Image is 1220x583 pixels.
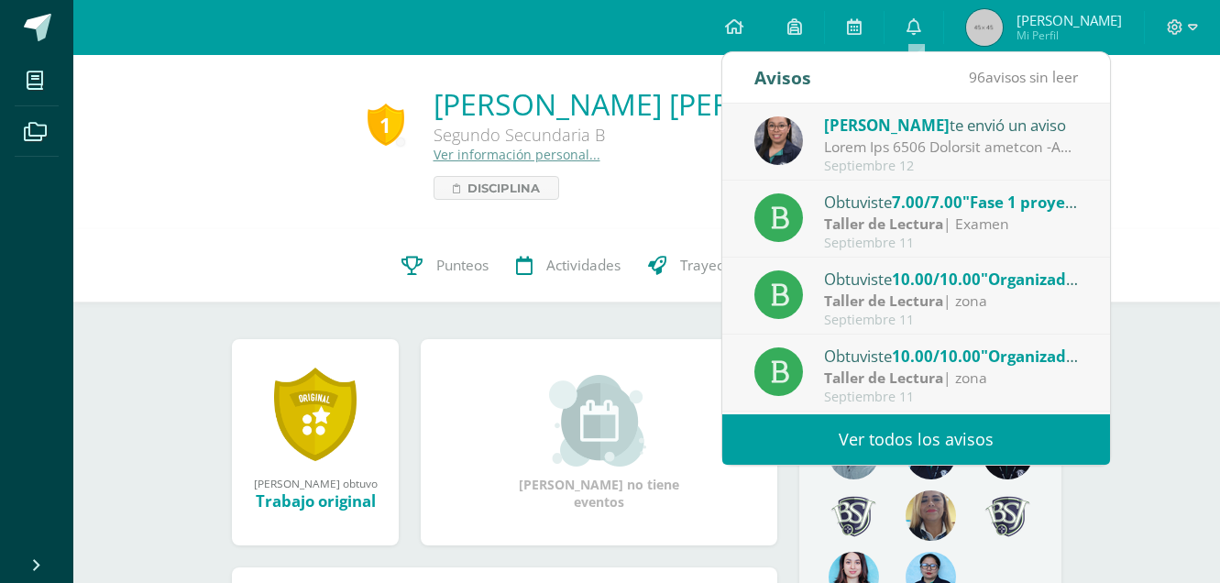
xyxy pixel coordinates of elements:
div: Septiembre 11 [824,313,1079,328]
strong: Taller de Lectura [824,291,943,311]
div: [PERSON_NAME] obtuvo [250,476,380,490]
div: Obtuviste en [824,344,1079,368]
span: "Fase 1 proyecto" [962,192,1096,213]
div: Septiembre 11 [824,390,1079,405]
div: Trabajo original [250,490,380,511]
div: | zona [824,291,1079,312]
a: Disciplina [434,176,559,200]
div: Drama Day 2025 Circular oficial -Secundaria: Dear Secondary Parents, We are excited to share with... [824,137,1079,158]
a: Trayectoria [634,229,767,302]
span: 10.00/10.00 [892,269,981,290]
a: Actividades [502,229,634,302]
div: Septiembre 12 [824,159,1079,174]
div: [PERSON_NAME] no tiene eventos [508,375,691,511]
a: Punteos [388,229,502,302]
div: Obtuviste en [824,267,1079,291]
a: [PERSON_NAME] [PERSON_NAME] [434,84,897,124]
div: 1 [368,104,404,146]
div: Avisos [754,52,811,103]
span: 96 [969,67,985,87]
span: 7.00/7.00 [892,192,962,213]
div: Obtuviste en [824,190,1079,214]
div: Segundo Secundaria B [434,124,897,146]
span: Trayectoria [680,256,753,275]
a: Ver todos los avisos [722,414,1110,465]
span: Mi Perfil [1017,27,1122,43]
img: 7641769e2d1e60c63392edc0587da052.png [983,490,1033,541]
span: [PERSON_NAME] [824,115,950,136]
img: d483e71d4e13296e0ce68ead86aec0b8.png [829,490,879,541]
img: 45x45 [966,9,1003,46]
img: 6fb385528ffb729c9b944b13f11ee051.png [754,116,803,165]
div: | Examen [824,214,1079,235]
span: Actividades [546,256,621,275]
strong: Taller de Lectura [824,214,943,234]
div: te envió un aviso [824,113,1079,137]
strong: Taller de Lectura [824,368,943,388]
span: Disciplina [467,177,540,199]
div: | zona [824,368,1079,389]
img: event_small.png [549,375,649,467]
span: Punteos [436,256,489,275]
a: Ver información personal... [434,146,600,163]
img: aa9857ee84d8eb936f6c1e33e7ea3df6.png [906,490,956,541]
span: avisos sin leer [969,67,1078,87]
span: 10.00/10.00 [892,346,981,367]
span: [PERSON_NAME] [1017,11,1122,29]
div: Septiembre 11 [824,236,1079,251]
